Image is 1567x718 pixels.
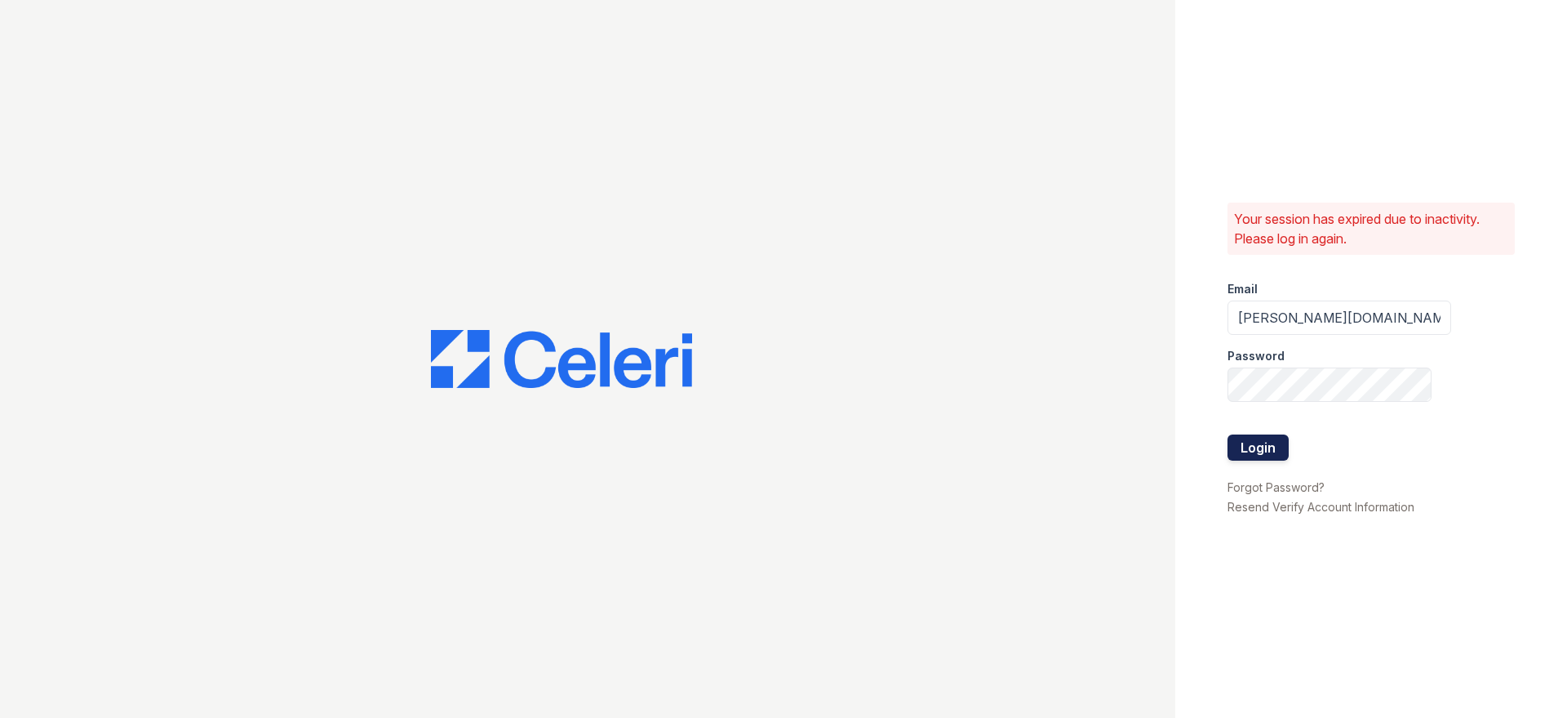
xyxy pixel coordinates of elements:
[1234,209,1508,248] p: Your session has expired due to inactivity. Please log in again.
[1227,500,1414,514] a: Resend Verify Account Information
[1227,435,1289,461] button: Login
[1227,281,1258,297] label: Email
[431,330,692,389] img: CE_Logo_Blue-a8612792a0a2168367f1c8372b55b34899dd931a85d93a1a3d3e32e68fde9ad4.png
[1227,480,1325,494] a: Forgot Password?
[1227,348,1285,364] label: Password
